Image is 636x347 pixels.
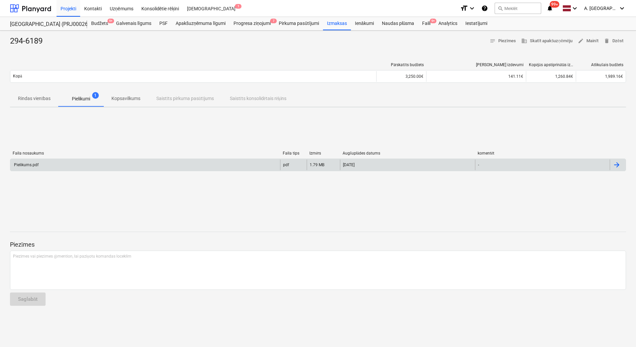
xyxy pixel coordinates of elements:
[460,4,468,12] i: format_size
[604,38,610,44] span: delete
[468,4,476,12] i: keyboard_arrow_down
[351,17,378,30] a: Ienākumi
[13,163,39,167] div: Pielikums.pdf
[379,62,424,67] div: Pārskatīts budžets
[107,19,114,23] span: 9+
[13,73,22,79] p: Kopā
[10,241,626,249] p: Piezīmes
[376,71,426,82] div: 3,250.00€
[155,17,172,30] a: PSF
[230,17,275,30] div: Progresa ziņojumi
[10,36,48,47] div: 294-6189
[529,62,573,67] div: Kopējās apstiprinātās izmaksas
[571,4,579,12] i: keyboard_arrow_down
[418,17,434,30] a: Faili9+
[309,151,337,156] div: Izmērs
[605,74,623,79] span: 1,989.16€
[323,17,351,30] a: Izmaksas
[490,37,516,45] span: Piezīmes
[575,36,601,46] button: Mainīt
[418,17,434,30] div: Faili
[270,19,277,23] span: 7
[72,95,90,102] p: Pielikumi
[547,4,553,12] i: notifications
[87,17,112,30] div: Budžets
[92,92,99,99] span: 1
[112,17,155,30] a: Galvenais līgums
[275,17,323,30] a: Pirkuma pasūtījumi
[618,4,626,12] i: keyboard_arrow_down
[378,17,418,30] a: Naudas plūsma
[283,163,289,167] div: pdf
[111,95,140,102] p: Kopsavilkums
[434,17,461,30] a: Analytics
[18,95,51,102] p: Rindas vienības
[526,71,576,82] div: 1,260.84€
[603,315,636,347] iframe: Chat Widget
[230,17,275,30] a: Progresa ziņojumi7
[519,36,575,46] button: Skatīt apakšuzņēmēju
[343,151,472,156] div: Augšuplādes datums
[172,17,230,30] a: Apakšuzņēmuma līgumi
[584,6,617,11] span: A. [GEOGRAPHIC_DATA]
[10,21,79,28] div: [GEOGRAPHIC_DATA] (PRJ0002627, K-1 un K-2(2.kārta) 2601960
[521,38,527,44] span: business
[578,38,584,44] span: edit
[429,62,524,67] div: [PERSON_NAME] izdevumi
[604,37,623,45] span: Dzēst
[478,163,479,167] div: -
[235,4,241,9] span: 1
[310,163,324,167] div: 1.79 MB
[550,1,559,8] span: 99+
[601,36,626,46] button: Dzēst
[521,37,572,45] span: Skatīt apakšuzņēmēju
[490,38,496,44] span: notes
[487,36,519,46] button: Piezīmes
[578,37,598,45] span: Mainīt
[478,151,607,156] div: komentēt
[283,151,304,156] div: Faila tips
[13,151,277,156] div: Faila nosaukums
[461,17,491,30] a: Iestatījumi
[579,62,623,67] div: Atlikušais budžets
[343,163,355,167] div: [DATE]
[429,74,523,79] div: 141.11€
[481,4,488,12] i: Zināšanu pamats
[495,3,541,14] button: Meklēt
[87,17,112,30] a: Budžets9+
[430,19,436,23] span: 9+
[498,6,503,11] span: search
